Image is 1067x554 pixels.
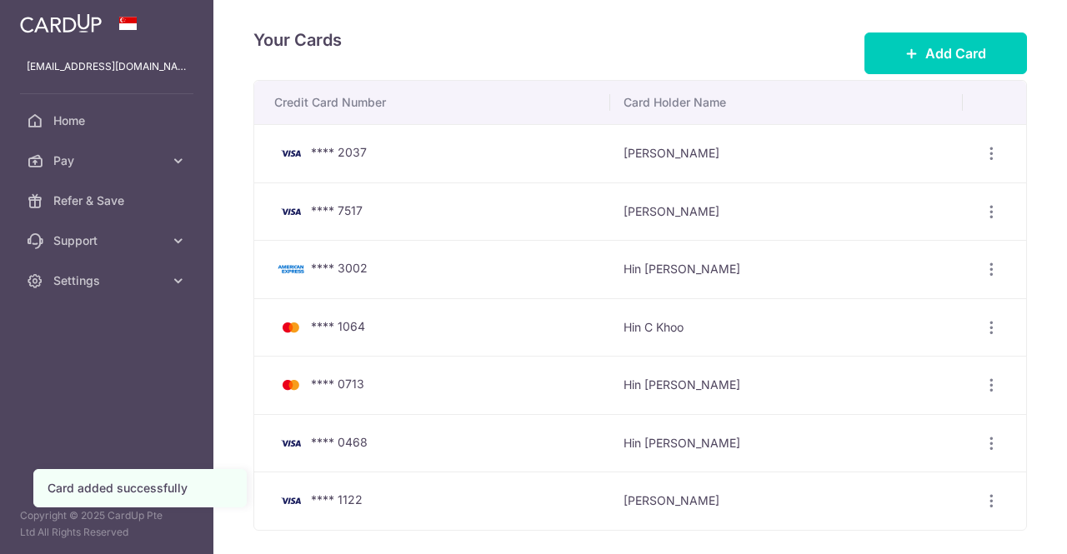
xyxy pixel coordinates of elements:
[610,240,962,298] td: Hin [PERSON_NAME]
[610,414,962,472] td: Hin [PERSON_NAME]
[274,375,308,395] img: Bank Card
[53,272,163,289] span: Settings
[274,491,308,511] img: Bank Card
[610,356,962,414] td: Hin [PERSON_NAME]
[253,27,342,53] h4: Your Cards
[274,259,308,279] img: Bank Card
[274,317,308,337] img: Bank Card
[864,32,1027,74] button: Add Card
[925,43,986,63] span: Add Card
[27,58,187,75] p: [EMAIL_ADDRESS][DOMAIN_NAME]
[274,143,308,163] img: Bank Card
[53,152,163,169] span: Pay
[53,192,163,209] span: Refer & Save
[610,81,962,124] th: Card Holder Name
[610,298,962,357] td: Hin C Khoo
[48,480,233,497] div: Card added successfully
[274,202,308,222] img: Bank Card
[274,433,308,453] img: Bank Card
[610,124,962,182] td: [PERSON_NAME]
[20,13,102,33] img: CardUp
[610,182,962,241] td: [PERSON_NAME]
[53,112,163,129] span: Home
[53,232,163,249] span: Support
[610,472,962,530] td: [PERSON_NAME]
[254,81,610,124] th: Credit Card Number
